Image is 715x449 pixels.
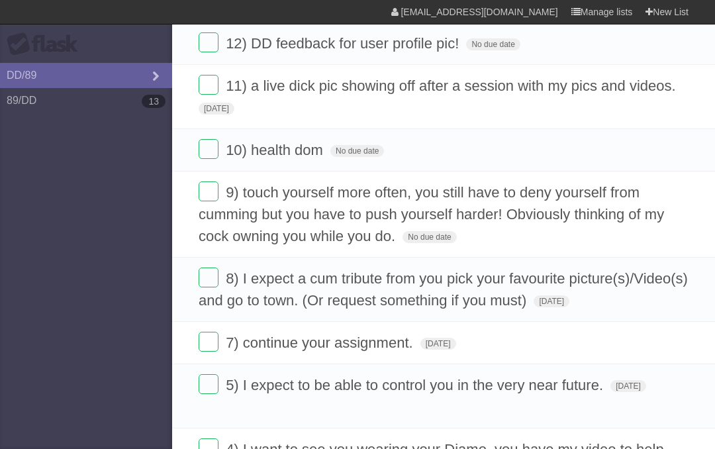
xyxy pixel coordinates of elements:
label: Done [199,32,218,52]
span: No due date [330,145,384,157]
span: [DATE] [199,103,234,115]
span: 8) I expect a cum tribute from you pick your favourite picture(s)/Video(s) and go to town. (Or re... [199,270,688,309]
label: Done [199,374,218,394]
span: 12) DD feedback for user profile pic! [226,35,462,52]
label: Done [199,139,218,159]
label: Done [199,181,218,201]
span: [DATE] [420,338,456,350]
span: 5) I expect to be able to control you in the very near future. [226,377,606,393]
span: 7) continue your assignment. [226,334,416,351]
span: 10) health dom [226,142,326,158]
span: [DATE] [534,295,569,307]
span: No due date [466,38,520,50]
label: Done [199,268,218,287]
span: [DATE] [610,380,646,392]
span: 11) a live dick pic showing off after a session with my pics and videos. [226,77,679,94]
label: Done [199,332,218,352]
div: Flask [7,32,86,56]
b: 13 [142,95,166,108]
span: 9) touch yourself more often, you still have to deny yourself from cumming but you have to push y... [199,184,664,244]
label: Done [199,75,218,95]
span: No due date [403,231,456,243]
